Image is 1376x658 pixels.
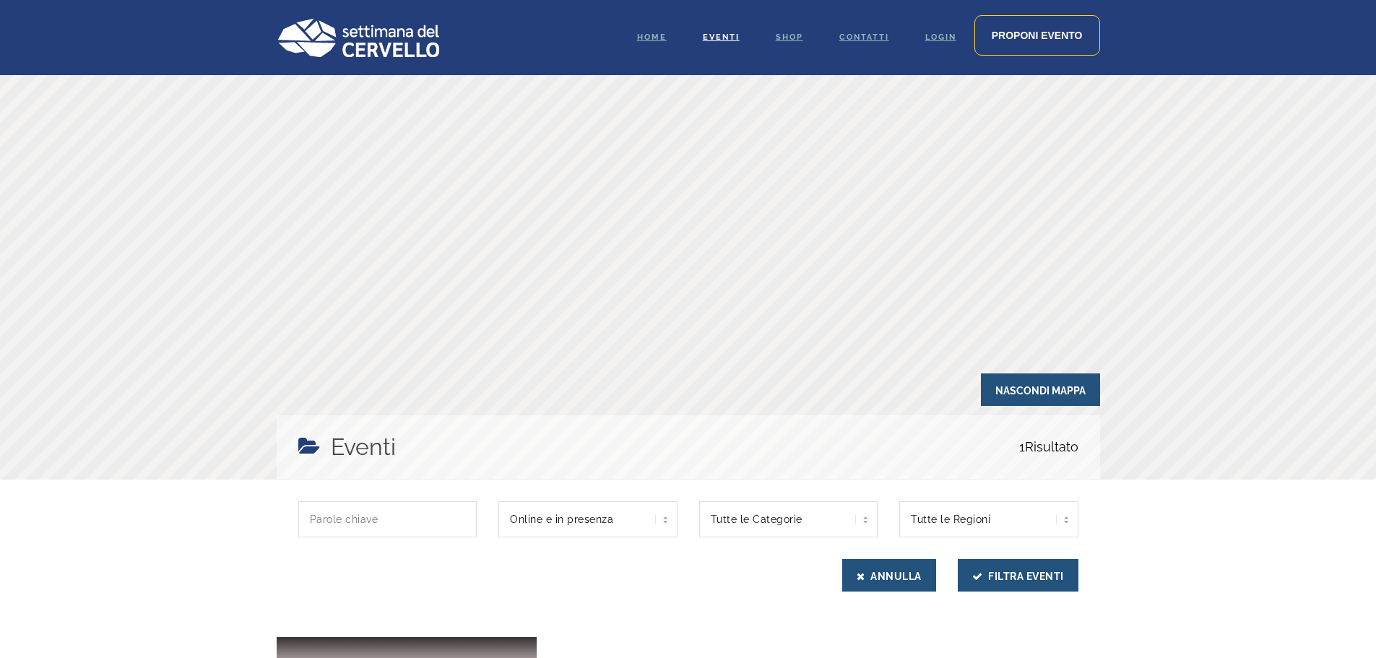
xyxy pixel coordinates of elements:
[776,33,803,42] span: Shop
[958,559,1078,592] button: Filtra Eventi
[1019,439,1025,454] span: 1
[839,33,889,42] span: Contatti
[842,559,936,592] button: Annulla
[703,33,740,42] span: Eventi
[974,15,1100,56] a: Proponi evento
[637,33,667,42] span: Home
[981,373,1100,406] span: Nascondi Mappa
[331,430,396,464] h4: Eventi
[925,33,956,42] span: Login
[277,18,439,57] img: Logo
[992,30,1083,41] span: Proponi evento
[1019,430,1078,464] span: Risultato
[298,501,477,537] input: Parole chiave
